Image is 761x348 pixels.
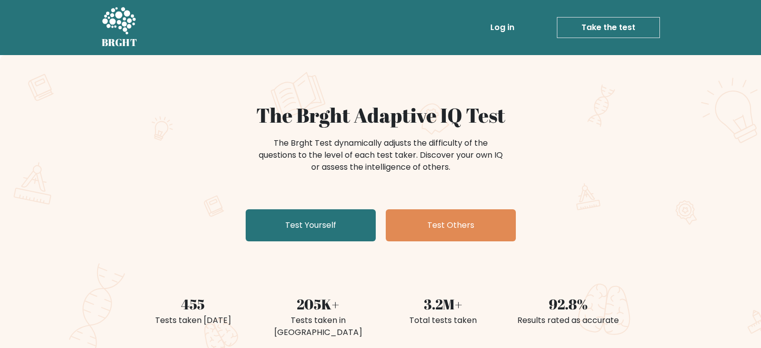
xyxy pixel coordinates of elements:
div: 205K+ [262,293,375,314]
div: Results rated as accurate [512,314,625,326]
div: Total tests taken [387,314,500,326]
div: 455 [137,293,250,314]
a: Test Others [386,209,516,241]
a: Log in [486,18,518,38]
h1: The Brght Adaptive IQ Test [137,103,625,127]
div: 92.8% [512,293,625,314]
a: Take the test [557,17,660,38]
div: Tests taken in [GEOGRAPHIC_DATA] [262,314,375,338]
div: The Brght Test dynamically adjusts the difficulty of the questions to the level of each test take... [256,137,506,173]
div: 3.2M+ [387,293,500,314]
div: Tests taken [DATE] [137,314,250,326]
a: BRGHT [102,4,138,51]
h5: BRGHT [102,37,138,49]
a: Test Yourself [246,209,376,241]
